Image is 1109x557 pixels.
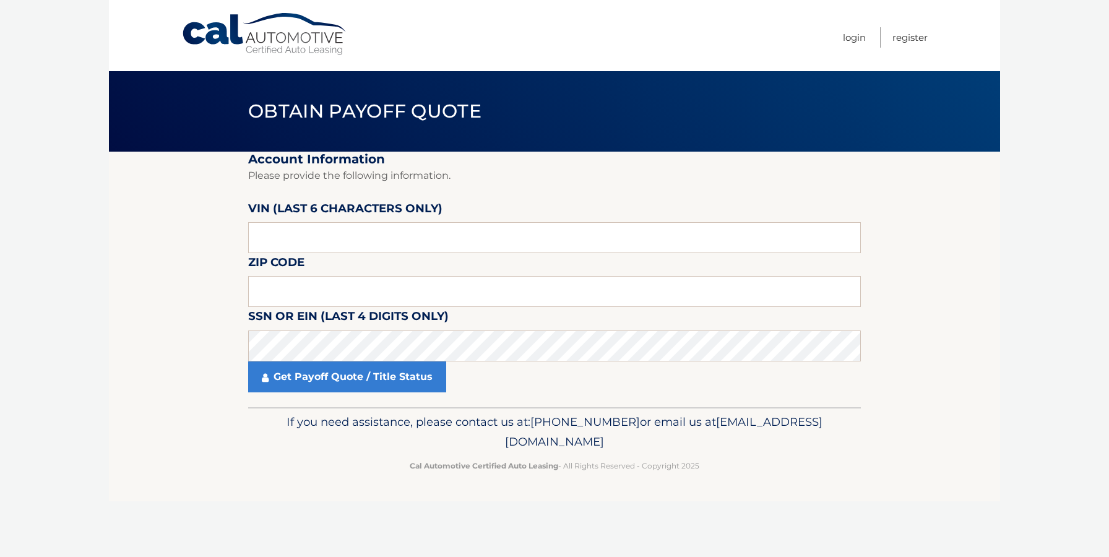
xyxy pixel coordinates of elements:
[843,27,866,48] a: Login
[892,27,928,48] a: Register
[181,12,348,56] a: Cal Automotive
[256,459,853,472] p: - All Rights Reserved - Copyright 2025
[530,415,640,429] span: [PHONE_NUMBER]
[410,461,558,470] strong: Cal Automotive Certified Auto Leasing
[248,253,304,276] label: Zip Code
[248,307,449,330] label: SSN or EIN (last 4 digits only)
[248,199,442,222] label: VIN (last 6 characters only)
[248,361,446,392] a: Get Payoff Quote / Title Status
[248,100,481,123] span: Obtain Payoff Quote
[248,167,861,184] p: Please provide the following information.
[248,152,861,167] h2: Account Information
[256,412,853,452] p: If you need assistance, please contact us at: or email us at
